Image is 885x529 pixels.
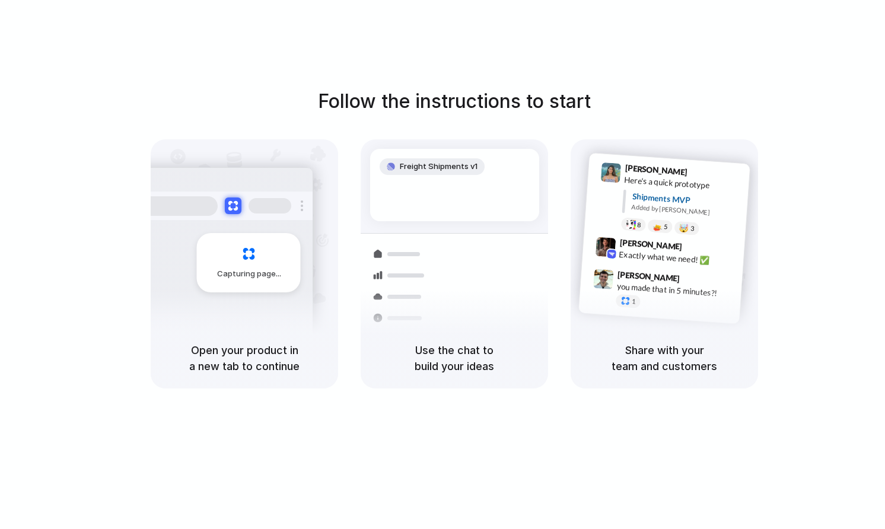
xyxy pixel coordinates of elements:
[619,236,682,253] span: [PERSON_NAME]
[585,342,744,374] h5: Share with your team and customers
[400,161,477,173] span: Freight Shipments v1
[664,224,668,230] span: 5
[632,190,741,210] div: Shipments MVP
[686,242,710,256] span: 9:42 AM
[631,202,740,219] div: Added by [PERSON_NAME]
[624,174,743,194] div: Here's a quick prototype
[625,161,687,179] span: [PERSON_NAME]
[619,248,737,269] div: Exactly what we need! ✅
[616,281,735,301] div: you made that in 5 minutes?!
[165,342,324,374] h5: Open your product in a new tab to continue
[637,222,641,228] span: 8
[683,274,708,288] span: 9:47 AM
[375,342,534,374] h5: Use the chat to build your ideas
[217,268,283,280] span: Capturing page
[617,268,680,285] span: [PERSON_NAME]
[318,87,591,116] h1: Follow the instructions to start
[690,225,695,232] span: 3
[632,298,636,305] span: 1
[691,167,715,181] span: 9:41 AM
[679,224,689,233] div: 🤯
